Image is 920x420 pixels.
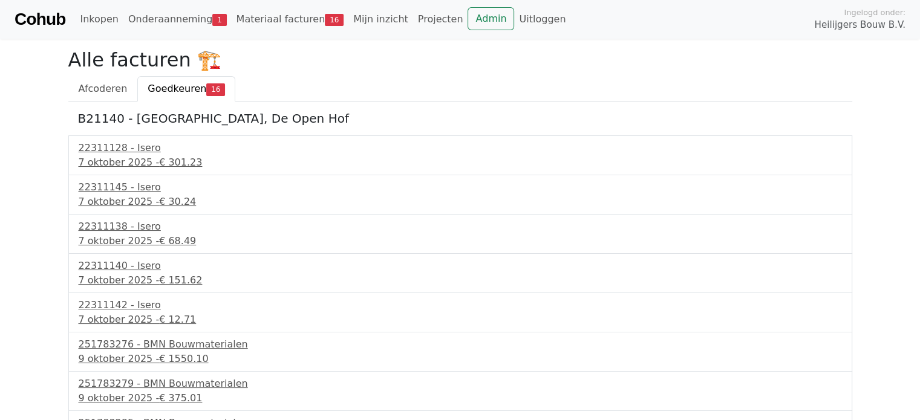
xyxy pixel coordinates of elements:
div: 22311145 - Isero [79,180,842,195]
div: 7 oktober 2025 - [79,312,842,327]
div: 7 oktober 2025 - [79,155,842,170]
span: 1 [212,14,226,26]
a: Admin [468,7,514,30]
a: 22311142 - Isero7 oktober 2025 -€ 12.71 [79,298,842,327]
span: € 12.71 [159,314,196,325]
div: 22311138 - Isero [79,219,842,234]
div: 251783276 - BMN Bouwmaterialen [79,337,842,352]
a: Goedkeuren16 [137,76,235,102]
a: 22311140 - Isero7 oktober 2025 -€ 151.62 [79,259,842,288]
a: Projecten [413,7,468,31]
div: 7 oktober 2025 - [79,195,842,209]
div: 22311128 - Isero [79,141,842,155]
div: 22311142 - Isero [79,298,842,312]
span: € 151.62 [159,274,202,286]
a: Mijn inzicht [348,7,413,31]
span: Heilijgers Bouw B.V. [814,18,905,32]
a: Uitloggen [514,7,570,31]
div: 9 oktober 2025 - [79,352,842,366]
a: 22311145 - Isero7 oktober 2025 -€ 30.24 [79,180,842,209]
div: 251783279 - BMN Bouwmaterialen [79,376,842,391]
div: 22311140 - Isero [79,259,842,273]
span: Ingelogd onder: [844,7,905,18]
a: Inkopen [75,7,123,31]
div: 7 oktober 2025 - [79,234,842,248]
a: 22311128 - Isero7 oktober 2025 -€ 301.23 [79,141,842,170]
h2: Alle facturen 🏗️ [68,48,852,71]
span: Afcoderen [79,83,128,94]
a: Onderaanneming1 [123,7,232,31]
span: € 301.23 [159,157,202,168]
span: 16 [206,83,225,95]
a: Materiaal facturen16 [232,7,349,31]
a: Cohub [15,5,65,34]
a: 22311138 - Isero7 oktober 2025 -€ 68.49 [79,219,842,248]
span: € 1550.10 [159,353,208,364]
span: € 375.01 [159,392,202,404]
h5: B21140 - [GEOGRAPHIC_DATA], De Open Hof [78,111,843,126]
a: 251783279 - BMN Bouwmaterialen9 oktober 2025 -€ 375.01 [79,376,842,405]
a: Afcoderen [68,76,138,102]
a: 251783276 - BMN Bouwmaterialen9 oktober 2025 -€ 1550.10 [79,337,842,366]
div: 9 oktober 2025 - [79,391,842,405]
span: Goedkeuren [148,83,206,94]
span: 16 [325,14,344,26]
span: € 68.49 [159,235,196,247]
span: € 30.24 [159,196,196,207]
div: 7 oktober 2025 - [79,273,842,288]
